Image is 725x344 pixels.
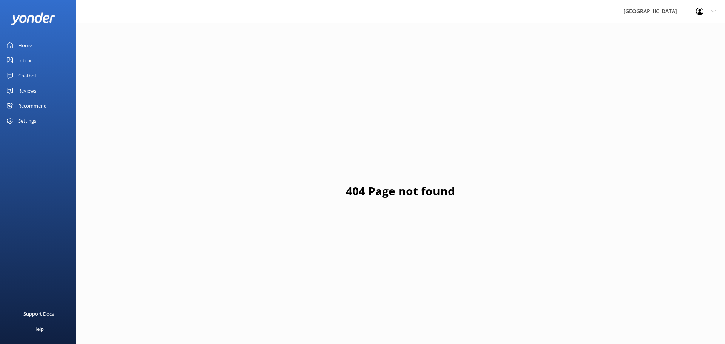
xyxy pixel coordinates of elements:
[33,321,44,336] div: Help
[18,83,36,98] div: Reviews
[346,182,455,200] h1: 404 Page not found
[18,53,31,68] div: Inbox
[18,68,37,83] div: Chatbot
[18,38,32,53] div: Home
[23,306,54,321] div: Support Docs
[18,113,36,128] div: Settings
[18,98,47,113] div: Recommend
[11,12,55,25] img: yonder-white-logo.png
